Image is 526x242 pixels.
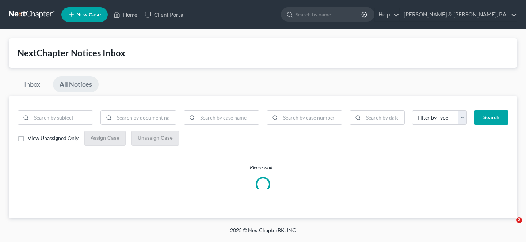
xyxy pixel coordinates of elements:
[110,8,141,21] a: Home
[501,217,519,235] iframe: Intercom live chat
[18,47,508,59] div: NextChapter Notices Inbox
[9,164,517,171] p: Please wait...
[28,135,79,141] span: View Unassigned Only
[76,12,101,18] span: New Case
[363,111,404,125] input: Search by date
[296,8,362,21] input: Search by name...
[31,111,93,125] input: Search by subject
[375,8,399,21] a: Help
[400,8,517,21] a: [PERSON_NAME] & [PERSON_NAME], P.A.
[474,110,508,125] button: Search
[516,217,522,223] span: 2
[18,76,47,92] a: Inbox
[198,111,259,125] input: Search by case name
[141,8,188,21] a: Client Portal
[281,111,342,125] input: Search by case number
[55,227,471,240] div: 2025 © NextChapterBK, INC
[114,111,176,125] input: Search by document name
[53,76,99,92] a: All Notices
